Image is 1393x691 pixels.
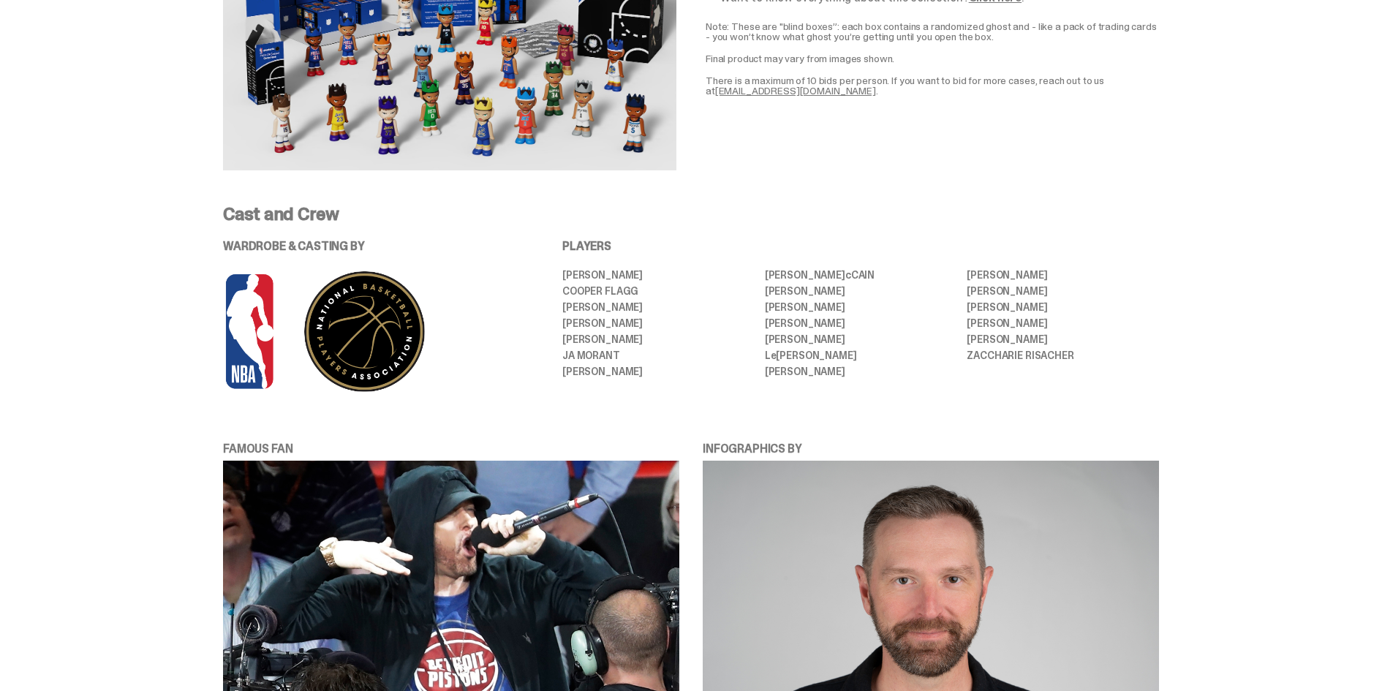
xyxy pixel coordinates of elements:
[562,350,755,360] li: JA MORANT
[223,205,1159,223] p: Cast and Crew
[765,318,957,328] li: [PERSON_NAME]
[967,270,1159,280] li: [PERSON_NAME]
[703,443,1159,455] p: INFOGRAPHICS BY
[845,268,851,282] span: c
[562,270,755,280] li: [PERSON_NAME]
[562,366,755,377] li: [PERSON_NAME]
[765,350,957,360] li: L [PERSON_NAME]
[223,443,679,455] p: FAMOUS FAN
[223,241,521,252] p: WARDROBE & CASTING BY
[765,334,957,344] li: [PERSON_NAME]
[715,84,876,97] a: [EMAIL_ADDRESS][DOMAIN_NAME]
[765,302,957,312] li: [PERSON_NAME]
[967,302,1159,312] li: [PERSON_NAME]
[706,75,1159,96] p: There is a maximum of 10 bids per person. If you want to bid for more cases, reach out to us at .
[967,318,1159,328] li: [PERSON_NAME]
[771,349,777,362] span: e
[765,270,957,280] li: [PERSON_NAME] CAIN
[967,350,1159,360] li: ZACCHARIE RISACHER
[562,302,755,312] li: [PERSON_NAME]
[967,286,1159,296] li: [PERSON_NAME]
[765,286,957,296] li: [PERSON_NAME]
[562,318,755,328] li: [PERSON_NAME]
[706,21,1159,42] p: Note: These are "blind boxes”: each box contains a randomized ghost and - like a pack of trading ...
[223,270,479,393] img: NBA%20and%20PA%20logo%20for%20PDP-04.png
[562,334,755,344] li: [PERSON_NAME]
[562,241,1159,252] p: PLAYERS
[706,53,1159,64] p: Final product may vary from images shown.
[967,334,1159,344] li: [PERSON_NAME]
[562,286,755,296] li: Cooper Flagg
[765,366,957,377] li: [PERSON_NAME]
